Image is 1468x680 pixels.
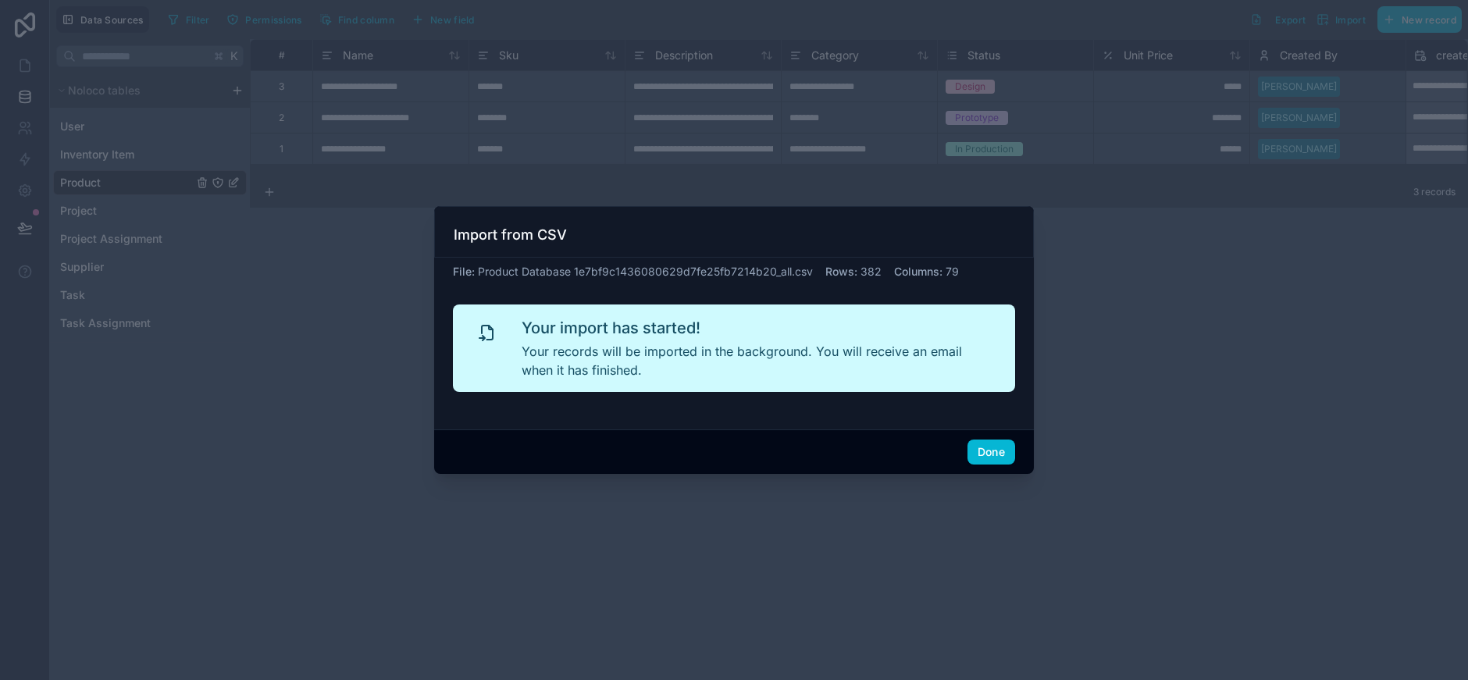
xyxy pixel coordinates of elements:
[522,342,990,379] p: Your records will be imported in the background. You will receive an email when it has finished.
[454,226,567,244] h3: Import from CSV
[522,317,990,339] h2: Your import has started!
[860,265,882,278] span: 382
[453,265,475,278] span: File :
[946,265,959,278] span: 79
[825,265,857,278] span: Rows :
[894,265,942,278] span: Columns :
[478,265,813,278] span: Product Database 1e7bf9c1436080629d7fe25fb7214b20_all.csv
[967,440,1015,465] button: Done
